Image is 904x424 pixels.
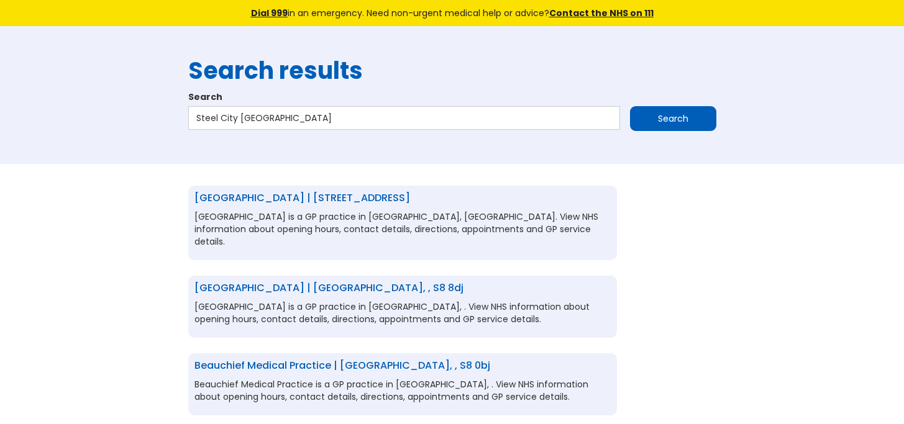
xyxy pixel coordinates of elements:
[194,210,611,248] p: [GEOGRAPHIC_DATA] is a GP practice in [GEOGRAPHIC_DATA], [GEOGRAPHIC_DATA]. View NHS information ...
[167,6,738,20] div: in an emergency. Need non-urgent medical help or advice?
[194,378,611,403] p: Beauchief Medical Practice is a GP practice in [GEOGRAPHIC_DATA], . View NHS information about op...
[251,7,288,19] a: Dial 999
[188,91,716,103] label: Search
[188,106,620,130] input: Search…
[630,106,716,131] input: Search
[194,300,611,325] p: [GEOGRAPHIC_DATA] is a GP practice in [GEOGRAPHIC_DATA], . View NHS information about opening hou...
[188,57,716,84] h1: Search results
[194,191,410,205] a: [GEOGRAPHIC_DATA] | [STREET_ADDRESS]
[194,358,490,372] a: Beauchief Medical Practice | [GEOGRAPHIC_DATA], , s8 0bj
[549,7,654,19] a: Contact the NHS on 111
[194,281,463,295] a: [GEOGRAPHIC_DATA] | [GEOGRAPHIC_DATA], , s8 8dj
